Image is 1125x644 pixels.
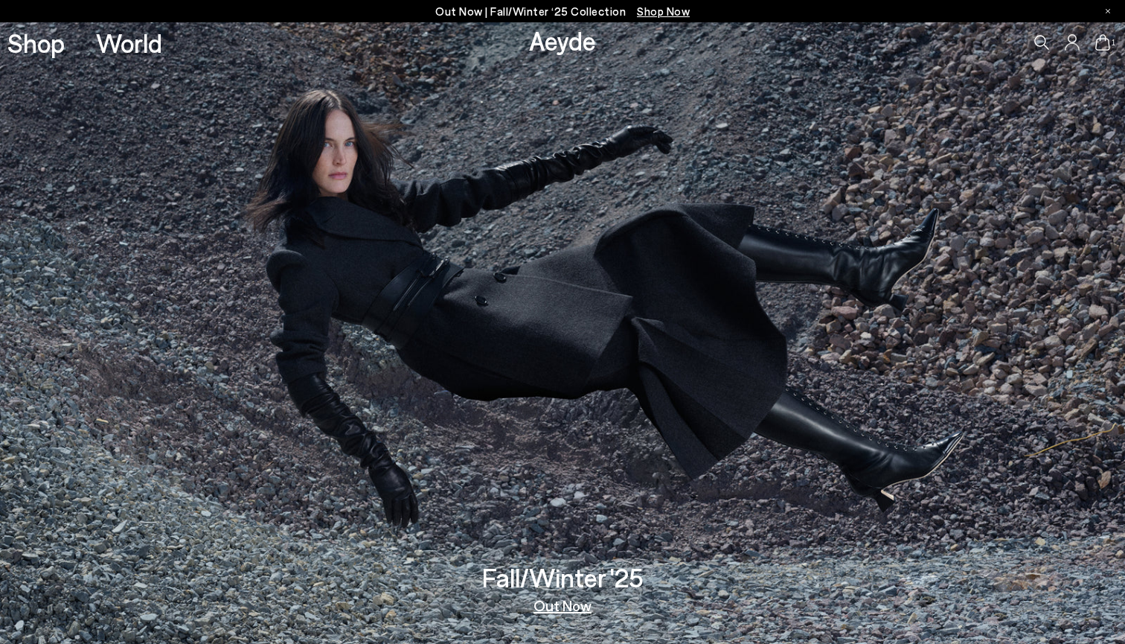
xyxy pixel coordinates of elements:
[1110,39,1118,47] span: 1
[482,564,644,590] h3: Fall/Winter '25
[435,2,690,21] p: Out Now | Fall/Winter ‘25 Collection
[7,30,65,56] a: Shop
[529,25,596,56] a: Aeyde
[533,598,592,613] a: Out Now
[96,30,162,56] a: World
[1095,34,1110,51] a: 1
[637,4,690,18] span: Navigate to /collections/new-in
